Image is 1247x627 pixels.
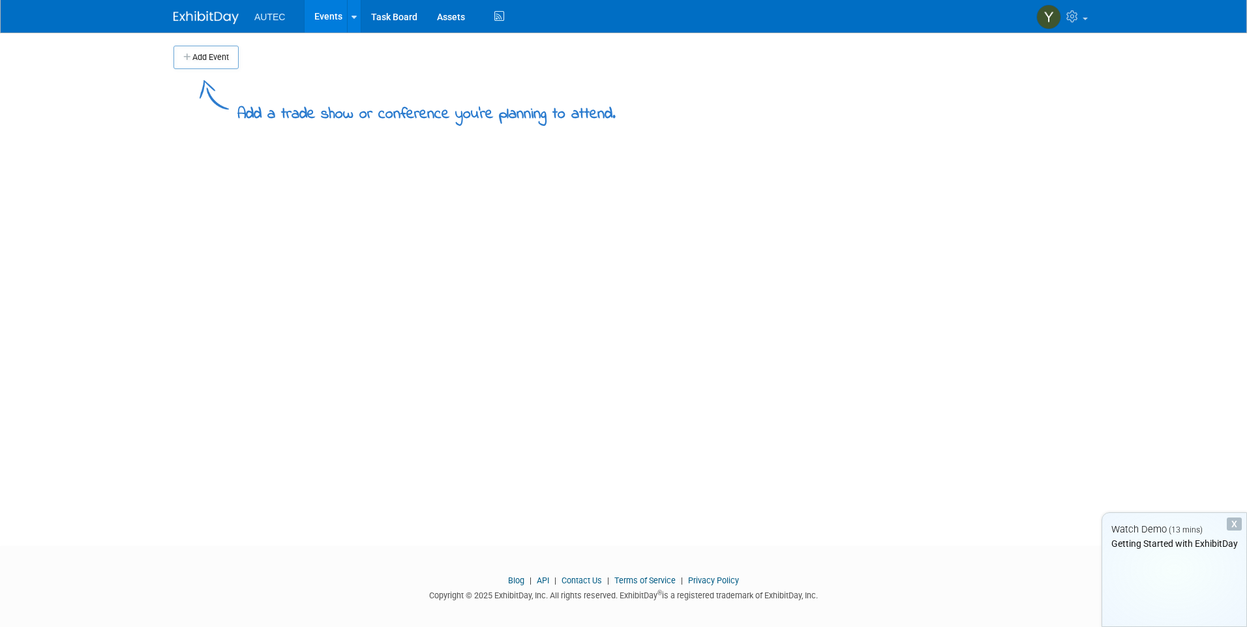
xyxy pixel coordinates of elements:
[1036,5,1061,29] img: Ygor Brito
[1169,525,1203,534] span: (13 mins)
[173,46,239,69] button: Add Event
[678,576,686,585] span: |
[657,589,662,596] sup: ®
[173,11,239,24] img: ExhibitDay
[1102,523,1246,536] div: Watch Demo
[254,12,285,22] span: AUTEC
[604,576,612,585] span: |
[526,576,535,585] span: |
[1227,518,1242,531] div: Dismiss
[688,576,739,585] a: Privacy Policy
[537,576,549,585] a: API
[562,576,602,585] a: Contact Us
[508,576,524,585] a: Blog
[614,576,676,585] a: Terms of Service
[237,94,616,126] div: Add a trade show or conference you're planning to attend.
[1102,537,1246,550] div: Getting Started with ExhibitDay
[551,576,560,585] span: |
